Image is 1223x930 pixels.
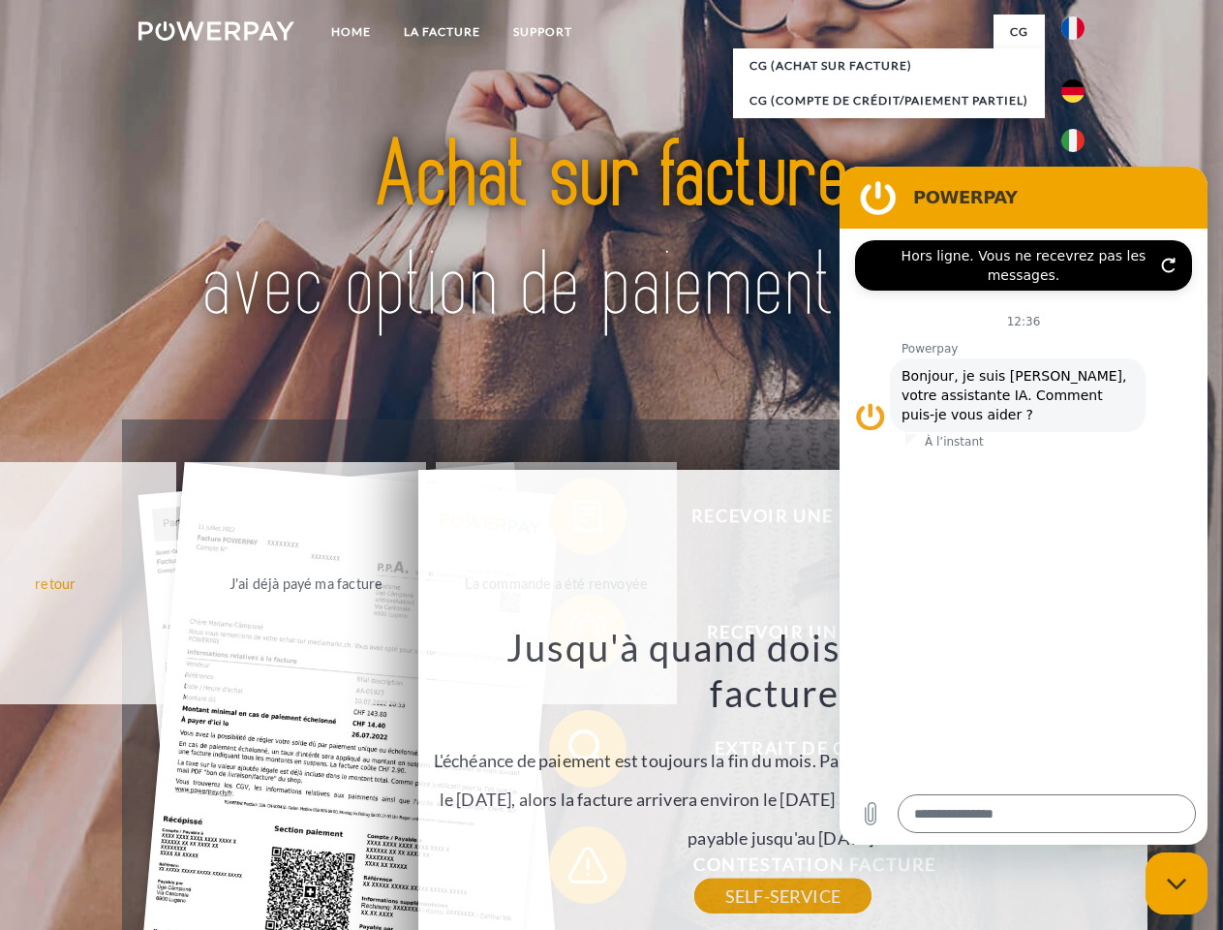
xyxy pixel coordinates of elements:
[1061,129,1085,152] img: it
[733,83,1045,118] a: CG (Compte de crédit/paiement partiel)
[840,167,1208,845] iframe: Fenêtre de messagerie
[430,624,1137,717] h3: Jusqu'à quand dois-je payer ma facture?
[1061,79,1085,103] img: de
[497,15,589,49] a: Support
[198,570,415,596] div: J'ai déjà payé ma facture
[315,15,387,49] a: Home
[185,93,1038,371] img: title-powerpay_fr.svg
[387,15,497,49] a: LA FACTURE
[1146,852,1208,914] iframe: Bouton de lancement de la fenêtre de messagerie, conversation en cours
[694,879,871,914] a: SELF-SERVICE
[1061,16,1085,40] img: fr
[994,15,1045,49] a: CG
[138,21,294,41] img: logo-powerpay-white.svg
[733,48,1045,83] a: CG (achat sur facture)
[430,624,1137,896] div: L'échéance de paiement est toujours la fin du mois. Par exemple, si la commande a été passée le [...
